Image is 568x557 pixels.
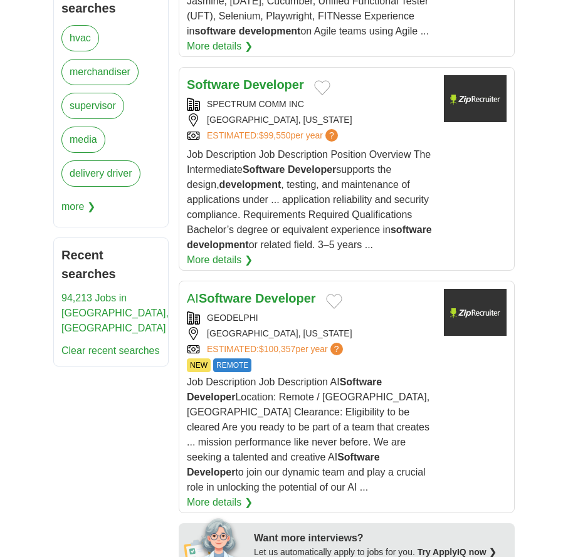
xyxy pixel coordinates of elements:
[418,547,497,557] a: Try ApplyIQ now ❯
[61,293,169,333] a: 94,213 Jobs in [GEOGRAPHIC_DATA], [GEOGRAPHIC_DATA]
[255,291,316,305] strong: Developer
[243,164,285,175] strong: Software
[213,358,251,372] span: REMOTE
[259,344,295,354] span: $100,357
[330,343,343,355] span: ?
[337,452,380,462] strong: Software
[187,311,434,325] div: GEODELPHI
[187,78,239,91] strong: Software
[187,358,211,372] span: NEW
[207,129,340,142] a: ESTIMATED:$99,550per year?
[187,78,304,91] a: Software Developer
[61,160,140,187] a: delivery driver
[259,130,291,140] span: $99,550
[187,392,235,402] strong: Developer
[187,327,434,340] div: [GEOGRAPHIC_DATA], [US_STATE]
[187,98,434,111] div: SPECTRUM COMM INC
[340,377,382,387] strong: Software
[254,531,507,546] div: Want more interviews?
[187,113,434,127] div: [GEOGRAPHIC_DATA], [US_STATE]
[187,291,316,305] a: AISoftware Developer
[61,93,124,119] a: supervisor
[325,129,338,142] span: ?
[61,194,95,219] span: more ❯
[187,252,253,268] a: More details ❯
[61,345,160,356] a: Clear recent searches
[187,495,253,510] a: More details ❯
[61,127,105,153] a: media
[187,239,249,250] strong: development
[288,164,336,175] strong: Developer
[61,59,139,85] a: merchandiser
[243,78,304,91] strong: Developer
[199,291,251,305] strong: Software
[444,289,507,336] img: Company logo
[444,75,507,122] img: Company logo
[61,246,160,283] h2: Recent searches
[187,39,253,54] a: More details ❯
[187,149,432,250] span: Job Description Job Description Position Overview The Intermediate supports the design, , testing...
[187,467,235,477] strong: Developer
[391,224,432,235] strong: software
[207,343,345,356] a: ESTIMATED:$100,357per year?
[219,179,281,190] strong: development
[187,377,429,492] span: Job Description Job Description AI Location: Remote / [GEOGRAPHIC_DATA], [GEOGRAPHIC_DATA] Cleara...
[194,26,236,36] strong: software
[314,80,330,95] button: Add to favorite jobs
[61,25,99,51] a: hvac
[326,294,342,309] button: Add to favorite jobs
[239,26,301,36] strong: development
